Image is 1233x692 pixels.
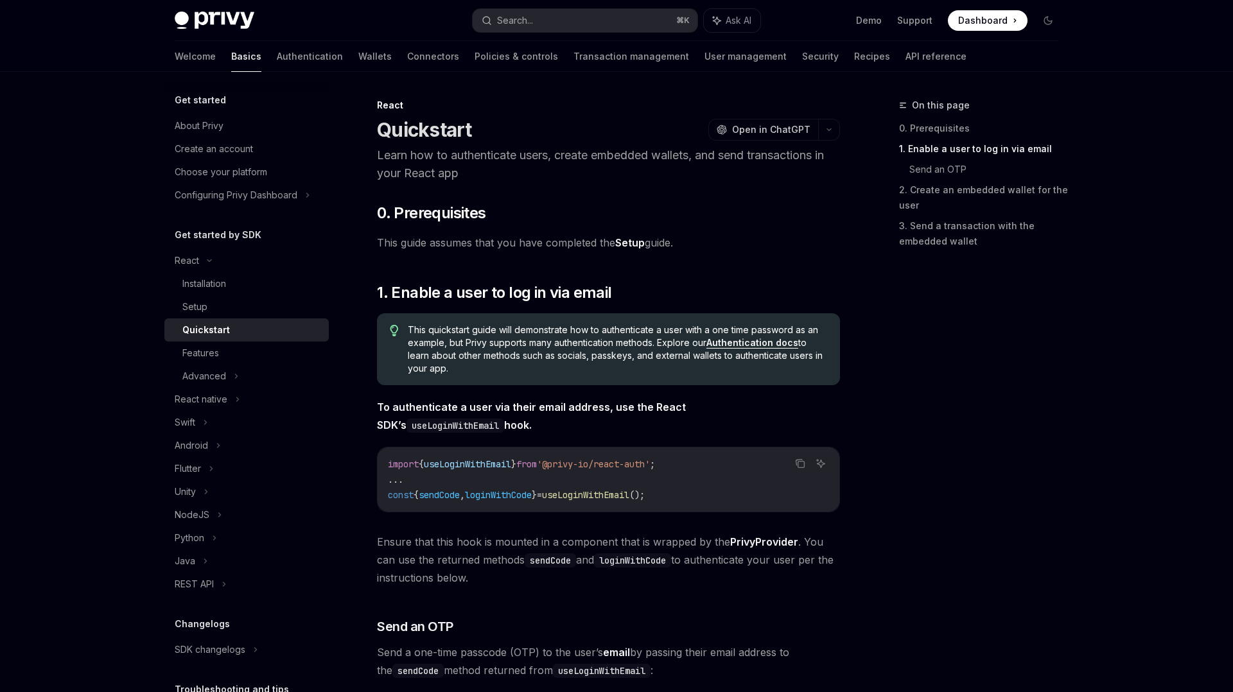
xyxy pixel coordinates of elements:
a: Create an account [164,137,329,160]
span: ... [388,474,403,485]
a: Quickstart [164,318,329,342]
a: Policies & controls [475,41,558,72]
a: Dashboard [948,10,1027,31]
a: Setup [615,236,645,250]
a: Connectors [407,41,459,72]
button: Search...⌘K [473,9,697,32]
a: 0. Prerequisites [899,118,1069,139]
img: dark logo [175,12,254,30]
strong: To authenticate a user via their email address, use the React SDK’s hook. [377,401,686,431]
span: This quickstart guide will demonstrate how to authenticate a user with a one time password as an ... [408,324,827,375]
button: Ask AI [812,455,829,472]
span: useLoginWithEmail [542,489,629,501]
span: Dashboard [958,14,1008,27]
span: '@privy-io/react-auth' [537,458,650,470]
a: Authentication docs [706,337,798,349]
h5: Get started [175,92,226,108]
span: 0. Prerequisites [377,203,485,223]
a: 2. Create an embedded wallet for the user [899,180,1069,216]
span: Send an OTP [377,618,453,636]
div: Python [175,530,204,546]
button: Toggle dark mode [1038,10,1058,31]
a: Recipes [854,41,890,72]
div: Setup [182,299,207,315]
a: Wallets [358,41,392,72]
div: Android [175,438,208,453]
a: Authentication [277,41,343,72]
span: Ensure that this hook is mounted in a component that is wrapped by the . You can use the returned... [377,533,840,587]
div: Advanced [182,368,226,384]
svg: Tip [390,325,399,336]
div: Configuring Privy Dashboard [175,187,297,203]
a: About Privy [164,114,329,137]
a: API reference [905,41,966,72]
a: 1. Enable a user to log in via email [899,139,1069,159]
div: Features [182,345,219,361]
div: Java [175,553,195,569]
div: React native [175,392,227,407]
a: Transaction management [573,41,689,72]
code: sendCode [392,664,444,678]
a: Setup [164,295,329,318]
a: Send an OTP [909,159,1069,180]
span: Ask AI [726,14,751,27]
div: React [175,253,199,268]
div: Quickstart [182,322,230,338]
h5: Changelogs [175,616,230,632]
div: React [377,99,840,112]
span: { [414,489,419,501]
h1: Quickstart [377,118,472,141]
span: Open in ChatGPT [732,123,810,136]
div: REST API [175,576,214,592]
p: Learn how to authenticate users, create embedded wallets, and send transactions in your React app [377,146,840,182]
code: useLoginWithEmail [553,664,651,678]
span: Send a one-time passcode (OTP) to the user’s by passing their email address to the method returne... [377,643,840,679]
span: useLoginWithEmail [424,458,511,470]
a: Installation [164,272,329,295]
div: Create an account [175,141,253,157]
a: PrivyProvider [730,535,798,549]
a: Features [164,342,329,365]
div: Flutter [175,461,201,476]
div: Swift [175,415,195,430]
button: Ask AI [704,9,760,32]
a: Demo [856,14,882,27]
a: User management [704,41,787,72]
a: Welcome [175,41,216,72]
span: ; [650,458,655,470]
span: (); [629,489,645,501]
button: Copy the contents from the code block [792,455,809,472]
span: , [460,489,465,501]
div: Unity [175,484,196,499]
span: const [388,489,414,501]
div: Search... [497,13,533,28]
code: loginWithCode [594,553,671,567]
span: } [511,458,516,470]
div: About Privy [175,118,223,134]
button: Open in ChatGPT [708,119,818,141]
h5: Get started by SDK [175,227,261,243]
div: Installation [182,276,226,291]
a: 3. Send a transaction with the embedded wallet [899,216,1069,252]
a: Choose your platform [164,160,329,184]
span: On this page [912,98,970,113]
span: = [537,489,542,501]
a: Support [897,14,932,27]
span: ⌘ K [676,15,690,26]
a: Basics [231,41,261,72]
span: 1. Enable a user to log in via email [377,282,611,303]
code: sendCode [525,553,576,567]
span: } [532,489,537,501]
code: useLoginWithEmail [407,419,504,433]
span: { [419,458,424,470]
a: Security [802,41,839,72]
div: SDK changelogs [175,642,245,657]
strong: email [603,646,630,659]
span: sendCode [419,489,460,501]
span: import [388,458,419,470]
div: NodeJS [175,507,209,523]
span: from [516,458,537,470]
span: loginWithCode [465,489,532,501]
div: Choose your platform [175,164,267,180]
span: This guide assumes that you have completed the guide. [377,234,840,252]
